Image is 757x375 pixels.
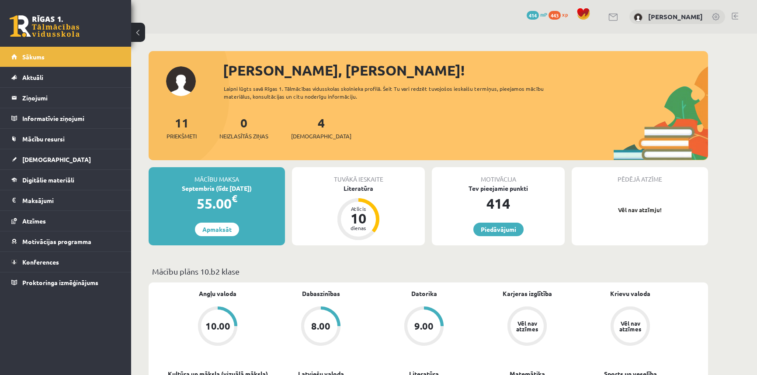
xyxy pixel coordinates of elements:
[11,272,120,292] a: Proktoringa izmēģinājums
[11,108,120,128] a: Informatīvie ziņojumi
[503,289,552,298] a: Karjeras izglītība
[10,15,80,37] a: Rīgas 1. Tālmācības vidusskola
[149,184,285,193] div: Septembris (līdz [DATE])
[11,67,120,87] a: Aktuāli
[22,135,65,143] span: Mācību resursi
[579,306,682,347] a: Vēl nav atzīmes
[576,206,704,214] p: Vēl nav atzīmju!
[345,211,372,225] div: 10
[149,167,285,184] div: Mācību maksa
[11,252,120,272] a: Konferences
[269,306,372,347] a: 8.00
[549,11,572,18] a: 443 xp
[549,11,561,20] span: 443
[473,223,524,236] a: Piedāvājumi
[292,167,425,184] div: Tuvākā ieskaite
[199,289,236,298] a: Angļu valoda
[11,211,120,231] a: Atzīmes
[219,115,268,141] a: 0Neizlasītās ziņas
[205,321,230,331] div: 10.00
[22,258,59,266] span: Konferences
[11,190,120,210] a: Maksājumi
[22,279,98,286] span: Proktoringa izmēģinājums
[476,306,579,347] a: Vēl nav atzīmes
[11,149,120,169] a: [DEMOGRAPHIC_DATA]
[224,85,559,100] div: Laipni lūgts savā Rīgas 1. Tālmācības vidusskolas skolnieka profilā. Šeit Tu vari redzēt tuvojošo...
[610,289,650,298] a: Krievu valoda
[648,12,703,21] a: [PERSON_NAME]
[11,170,120,190] a: Digitālie materiāli
[411,289,437,298] a: Datorika
[22,176,74,184] span: Digitālie materiāli
[22,88,120,108] legend: Ziņojumi
[345,225,372,231] div: dienas
[11,47,120,67] a: Sākums
[223,60,708,81] div: [PERSON_NAME], [PERSON_NAME]!
[219,132,268,141] span: Neizlasītās ziņas
[22,237,91,245] span: Motivācijas programma
[232,192,237,205] span: €
[291,115,351,141] a: 4[DEMOGRAPHIC_DATA]
[527,11,539,20] span: 414
[11,129,120,149] a: Mācību resursi
[311,321,330,331] div: 8.00
[22,190,120,210] legend: Maksājumi
[562,11,568,18] span: xp
[22,155,91,163] span: [DEMOGRAPHIC_DATA]
[152,265,705,277] p: Mācību plāns 10.b2 klase
[22,108,120,128] legend: Informatīvie ziņojumi
[432,193,565,214] div: 414
[167,115,197,141] a: 11Priekšmeti
[195,223,239,236] a: Apmaksāt
[572,167,708,184] div: Pēdējā atzīme
[634,13,642,22] img: Ingus Riciks
[11,231,120,251] a: Motivācijas programma
[414,321,434,331] div: 9.00
[527,11,547,18] a: 414 mP
[291,132,351,141] span: [DEMOGRAPHIC_DATA]
[149,193,285,214] div: 55.00
[540,11,547,18] span: mP
[372,306,476,347] a: 9.00
[515,320,539,332] div: Vēl nav atzīmes
[292,184,425,241] a: Literatūra Atlicis 10 dienas
[345,206,372,211] div: Atlicis
[432,167,565,184] div: Motivācija
[22,53,45,61] span: Sākums
[292,184,425,193] div: Literatūra
[618,320,642,332] div: Vēl nav atzīmes
[302,289,340,298] a: Dabaszinības
[432,184,565,193] div: Tev pieejamie punkti
[22,73,43,81] span: Aktuāli
[167,132,197,141] span: Priekšmeti
[166,306,269,347] a: 10.00
[22,217,46,225] span: Atzīmes
[11,88,120,108] a: Ziņojumi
